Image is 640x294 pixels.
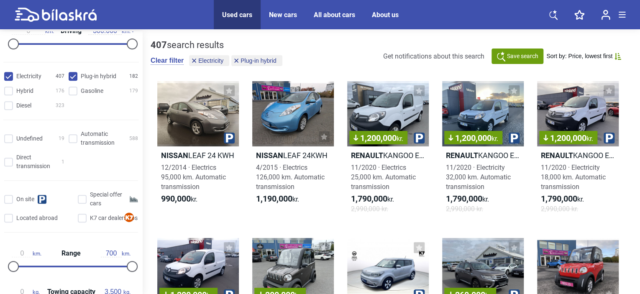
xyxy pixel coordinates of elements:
font: km. [33,251,41,257]
button: Electricity [189,55,229,66]
b: Nissan [256,151,283,160]
font: 990,000 [161,194,191,204]
a: 1,200,000kr.RenaultKANGOO EXPRESS Z.E. 33KWH11/2020 · Electricity32,000 km. Automatic transmissio... [442,81,524,221]
span: 182 [129,72,138,81]
span: Hybrid [16,87,33,95]
font: kr. [482,195,489,203]
font: Sort by: Price, lowest first [546,53,612,59]
font: 1,790,000 [446,194,482,204]
button: Sort by: Price, lowest first [546,53,621,60]
font: 11/2020 · Electricity [446,164,505,171]
font: 1,200,000 [550,133,586,143]
a: 1,200,000kr.RenaultKANGOO EXPRESS Z.E. 33KWH11/2020 · Electricity18,000 km. Automatic transmissio... [537,81,619,221]
span: 323 [56,101,64,110]
font: kr. [387,195,394,203]
font: kr. [397,135,403,143]
font: 407 [151,40,167,50]
font: 2,990,000 kr. [446,205,483,213]
span: Plug-in hybrid [81,72,116,81]
font: 18,000 km. Automatic transmission [541,173,606,191]
button: Clear filter [151,56,184,65]
font: kr. [292,195,299,203]
font: Renault [541,151,573,160]
img: parking.png [414,133,425,143]
font: 95,000 km. Automatic transmission [161,173,226,191]
font: 11/2020 · Electricity [541,164,600,171]
font: 1,200,000 [360,133,397,143]
font: Renault [351,151,383,160]
font: 1,190,000 [256,194,292,204]
a: NissanLEAF 24 KWH12/2014 · Electrics95,000 km. Automatic transmission990,000kr. [157,81,239,221]
a: All about cars [314,11,355,19]
span: 179 [129,87,138,95]
font: 25,000 km. Automatic transmission [351,173,416,191]
font: Clear filter [151,57,184,64]
font: Electricity [198,57,223,64]
a: Used cars [222,11,252,19]
font: kr. [586,135,593,143]
font: 32,000 km. Automatic transmission [446,173,511,191]
font: 4/2015 · Electrics [256,164,307,171]
font: Save search [507,53,538,59]
font: 11/2020 · Electrics [351,164,406,171]
font: search results [167,40,224,50]
font: 2,990,000 kr. [351,205,388,213]
a: 1,200,000kr.RenaultKANGOO EXPRESS ZE 33 KWH11/2020 · Electrics25,000 km. Automatic transmission1,... [347,81,429,221]
span: 176 [56,87,64,95]
font: LEAF 24 KWH [188,151,234,160]
img: parking.png [224,133,235,143]
font: Plug-in hybrid [241,57,276,64]
font: kr. [191,195,197,203]
img: parking.png [604,133,614,143]
font: kr. [577,195,584,203]
font: 126,000 km. Automatic transmission [256,173,325,191]
img: user-login.svg [601,10,610,20]
font: 12/2014 · Electrics [161,164,216,171]
font: km. [122,251,131,257]
font: 1,790,000 [351,194,387,204]
a: About us [372,11,399,19]
font: 1,200,000 [455,133,492,143]
button: Plug-in hybrid [231,55,282,66]
font: KANGOO EXPRESS ZE 33 KWH [383,151,485,160]
img: parking.png [509,133,520,143]
a: New cars [269,11,297,19]
font: Get notifications about this search [383,52,484,60]
font: Range [61,249,81,257]
font: 2,990,000 kr. [541,205,578,213]
font: 1,790,000 [541,194,577,204]
font: Nissan [161,151,188,160]
a: NissanLEAF 24KWH4/2015 · Electrics126,000 km. Automatic transmission1,190,000kr. [252,81,334,221]
b: Renault [446,151,478,160]
span: 19 [59,134,64,143]
h2: LEAF 24KWH [252,151,334,160]
span: 407 [56,72,64,81]
h2: KANGOO EXPRESS Z.E. 33KWH [442,151,524,160]
font: kr. [492,135,498,143]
